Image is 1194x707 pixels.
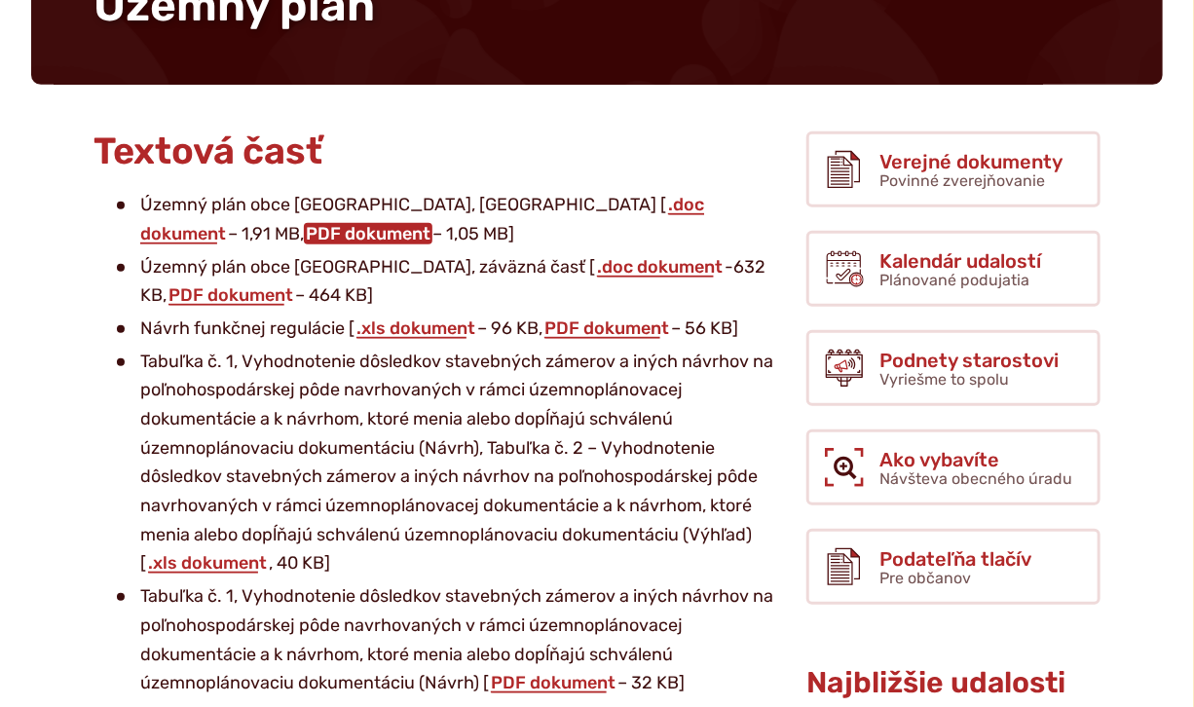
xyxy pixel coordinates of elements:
span: Povinné zverejňovanie [879,171,1045,190]
a: .doc dokument [140,194,704,244]
span: Vyriešme to spolu [879,370,1009,389]
a: .doc dokument [595,256,725,278]
li: Tabuľka č. 1, Vyhodnotenie dôsledkov stavebných zámerov a iných návrhov na poľnohospodárskej pôde... [117,348,785,579]
span: Plánované podujatia [879,271,1029,289]
span: Kalendár udalostí [879,250,1041,272]
li: Územný plán obce [GEOGRAPHIC_DATA], záväzná časť [ -632 KB, – 464 KB] [117,253,785,311]
a: Kalendár udalostí Plánované podujatia [806,231,1101,307]
a: Verejné dokumenty Povinné zverejňovanie [806,131,1101,207]
h3: Najbližšie udalosti [806,667,1101,699]
a: Ako vybavíte Návšteva obecného úradu [806,429,1101,505]
a: PDF dokument [542,317,671,339]
li: Návrh funkčnej regulácie [ – 96 KB, – 56 KB] [117,315,785,344]
a: .xls dokument [354,317,477,339]
span: Textová časť [93,129,322,173]
a: PDF dokument [489,672,617,693]
span: Podateľňa tlačív [879,548,1031,570]
a: Podateľňa tlačív Pre občanov [806,529,1101,605]
span: Návšteva obecného úradu [879,469,1072,488]
span: Podnety starostovi [879,350,1059,371]
span: Ako vybavíte [879,449,1072,470]
span: Verejné dokumenty [879,151,1063,172]
span: Pre občanov [879,569,971,587]
li: Tabuľka č. 1, Vyhodnotenie dôsledkov stavebných zámerov a iných návrhov na poľnohospodárskej pôde... [117,582,785,698]
a: PDF dokument [167,284,295,306]
a: PDF dokument [304,223,432,244]
a: Podnety starostovi Vyriešme to spolu [806,330,1101,406]
li: Územný plán obce [GEOGRAPHIC_DATA], [GEOGRAPHIC_DATA] [ – 1,91 MB, – 1,05 MB] [117,191,785,248]
a: .xls dokument [146,552,269,574]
